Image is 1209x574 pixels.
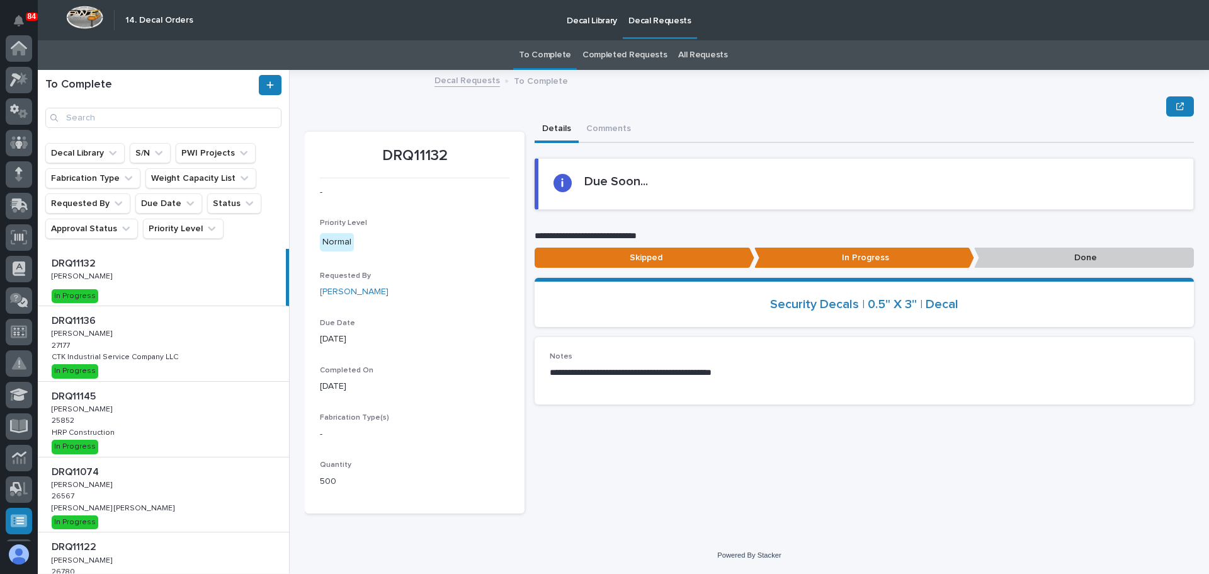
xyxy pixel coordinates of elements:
div: In Progress [52,364,98,378]
button: Approval Status [45,219,138,239]
p: [PERSON_NAME] [52,327,115,338]
p: Skipped [535,248,754,268]
button: Status [207,193,261,214]
span: Notes [550,353,572,360]
button: S/N [130,143,171,163]
p: [PERSON_NAME] [52,478,115,490]
a: All Requests [678,40,727,70]
a: Decal Requests [434,72,500,87]
p: [PERSON_NAME] [52,403,115,414]
button: Notifications [6,8,32,34]
button: Decal Library [45,143,125,163]
h2: 14. Decal Orders [125,15,193,26]
div: Notifications84 [16,15,32,35]
button: Details [535,117,579,143]
p: [PERSON_NAME] [PERSON_NAME] [52,502,177,513]
button: PWI Projects [176,143,256,163]
p: DRQ11145 [52,388,98,403]
a: [PERSON_NAME] [320,285,389,299]
p: DRQ11074 [52,464,101,478]
span: Priority Level [320,219,367,227]
a: Powered By Stacker [717,551,781,559]
button: Fabrication Type [45,168,140,188]
p: Done [974,248,1194,268]
h1: To Complete [45,78,256,92]
div: Normal [320,233,354,251]
input: Search [45,108,281,128]
button: Priority Level [143,219,224,239]
a: Completed Requests [582,40,667,70]
div: In Progress [52,440,98,454]
p: DRQ11132 [52,255,98,270]
p: DRQ11132 [320,147,509,165]
p: [DATE] [320,333,509,346]
div: In Progress [52,515,98,529]
p: [DATE] [320,380,509,393]
a: DRQ11132DRQ11132 [PERSON_NAME][PERSON_NAME] In Progress [38,249,289,306]
p: DRQ11136 [52,313,98,327]
a: DRQ11136DRQ11136 [PERSON_NAME][PERSON_NAME] 2717727177 CTK Industrial Service Company LLCCTK Indu... [38,306,289,382]
p: In Progress [754,248,974,268]
a: Security Decals | 0.5" X 3" | Decal [770,297,958,312]
p: - [320,186,509,199]
button: Comments [579,117,639,143]
button: users-avatar [6,541,32,568]
p: 84 [28,12,36,21]
span: Completed On [320,367,373,374]
p: [PERSON_NAME] [52,554,115,565]
p: 27177 [52,339,72,350]
h2: Due Soon... [584,174,648,189]
span: Quantity [320,461,351,469]
p: - [320,428,509,441]
span: Requested By [320,272,371,280]
span: Fabrication Type(s) [320,414,389,422]
p: [PERSON_NAME] [52,270,115,281]
p: HRP Construction [52,426,117,437]
div: In Progress [52,289,98,303]
p: CTK Industrial Service Company LLC [52,350,181,362]
a: To Complete [519,40,571,70]
p: To Complete [514,73,568,87]
span: Due Date [320,319,355,327]
p: 26567 [52,490,77,501]
img: Workspace Logo [66,6,103,29]
a: DRQ11145DRQ11145 [PERSON_NAME][PERSON_NAME] 2585225852 HRP ConstructionHRP Construction In Progress [38,382,289,457]
a: DRQ11074DRQ11074 [PERSON_NAME][PERSON_NAME] 2656726567 [PERSON_NAME] [PERSON_NAME][PERSON_NAME] [... [38,457,289,533]
p: 500 [320,475,509,488]
button: Requested By [45,193,130,214]
button: Weight Capacity List [145,168,256,188]
p: 25852 [52,414,77,425]
button: Due Date [135,193,202,214]
p: DRQ11122 [52,539,99,553]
